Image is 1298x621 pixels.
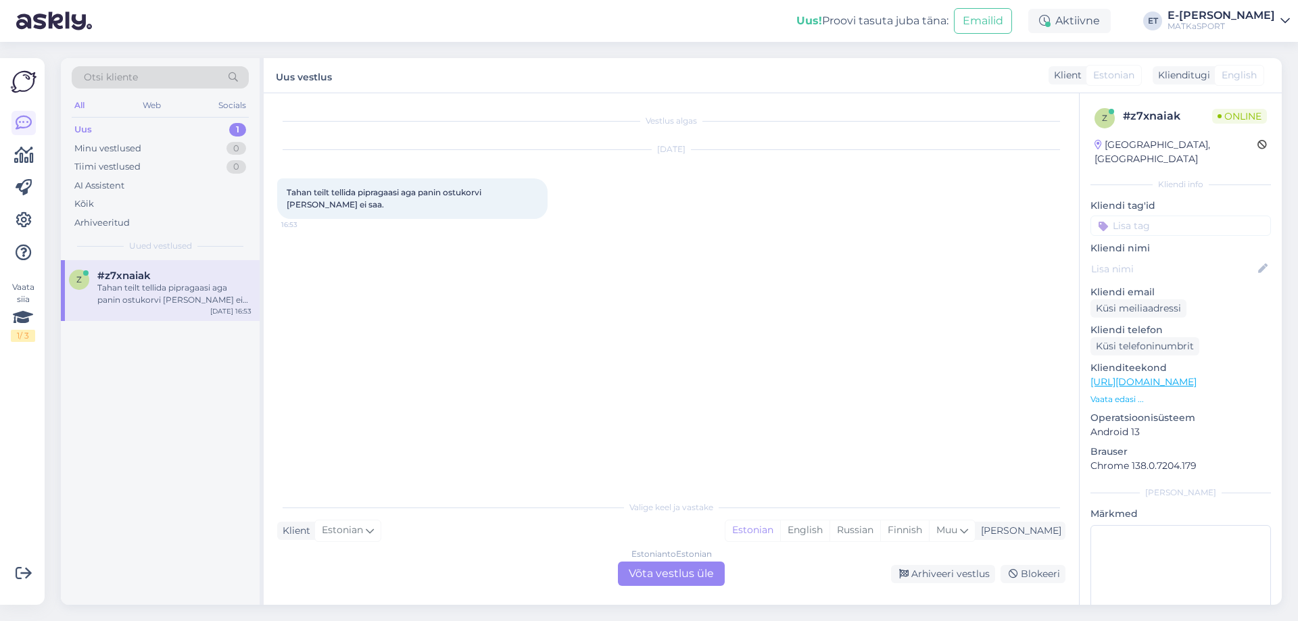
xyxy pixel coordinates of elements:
[287,187,483,209] span: Tahan teilt tellida pipragaasi aga panin ostukorvi [PERSON_NAME] ei saa.
[1090,323,1271,337] p: Kliendi telefon
[1090,216,1271,236] input: Lisa tag
[322,523,363,538] span: Estonian
[1049,68,1082,82] div: Klient
[1090,361,1271,375] p: Klienditeekond
[1090,376,1197,388] a: [URL][DOMAIN_NAME]
[277,524,310,538] div: Klient
[1090,487,1271,499] div: [PERSON_NAME]
[74,179,124,193] div: AI Assistent
[1168,21,1275,32] div: MATKaSPORT
[210,306,251,316] div: [DATE] 16:53
[226,142,246,155] div: 0
[74,142,141,155] div: Minu vestlused
[1090,411,1271,425] p: Operatsioonisüsteem
[1102,113,1107,123] span: z
[216,97,249,114] div: Socials
[1090,337,1199,355] div: Küsi telefoninumbrit
[97,270,151,282] span: #z7xnaiak
[1093,68,1134,82] span: Estonian
[1090,425,1271,439] p: Android 13
[830,520,880,541] div: Russian
[11,281,35,342] div: Vaata siia
[276,66,332,84] label: Uus vestlus
[1091,262,1255,276] input: Lisa nimi
[1095,138,1257,166] div: [GEOGRAPHIC_DATA], [GEOGRAPHIC_DATA]
[1212,109,1267,124] span: Online
[140,97,164,114] div: Web
[1090,299,1186,318] div: Küsi meiliaadressi
[1090,507,1271,521] p: Märkmed
[11,330,35,342] div: 1 / 3
[1090,459,1271,473] p: Chrome 138.0.7204.179
[1143,11,1162,30] div: ET
[1090,199,1271,213] p: Kliendi tag'id
[84,70,138,84] span: Otsi kliente
[1168,10,1290,32] a: E-[PERSON_NAME]MATKaSPORT
[72,97,87,114] div: All
[229,123,246,136] div: 1
[277,115,1065,127] div: Vestlus algas
[74,160,141,174] div: Tiimi vestlused
[1090,445,1271,459] p: Brauser
[1153,68,1210,82] div: Klienditugi
[97,282,251,306] div: Tahan teilt tellida pipragaasi aga panin ostukorvi [PERSON_NAME] ei saa.
[618,562,725,586] div: Võta vestlus üle
[780,520,830,541] div: English
[1123,108,1212,124] div: # z7xnaiak
[226,160,246,174] div: 0
[976,524,1061,538] div: [PERSON_NAME]
[725,520,780,541] div: Estonian
[1090,393,1271,405] p: Vaata edasi ...
[11,69,37,95] img: Askly Logo
[954,8,1012,34] button: Emailid
[1090,241,1271,255] p: Kliendi nimi
[796,14,822,27] b: Uus!
[74,216,130,230] div: Arhiveeritud
[281,220,332,230] span: 16:53
[277,501,1065,514] div: Valige keel ja vastake
[936,524,957,536] span: Muu
[1001,565,1065,583] div: Blokeeri
[631,548,712,560] div: Estonian to Estonian
[76,274,82,284] span: z
[74,123,92,136] div: Uus
[1090,285,1271,299] p: Kliendi email
[129,240,192,252] span: Uued vestlused
[1090,178,1271,191] div: Kliendi info
[1168,10,1275,21] div: E-[PERSON_NAME]
[880,520,929,541] div: Finnish
[277,143,1065,155] div: [DATE]
[891,565,995,583] div: Arhiveeri vestlus
[74,197,94,211] div: Kõik
[796,13,948,29] div: Proovi tasuta juba täna:
[1222,68,1257,82] span: English
[1028,9,1111,33] div: Aktiivne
